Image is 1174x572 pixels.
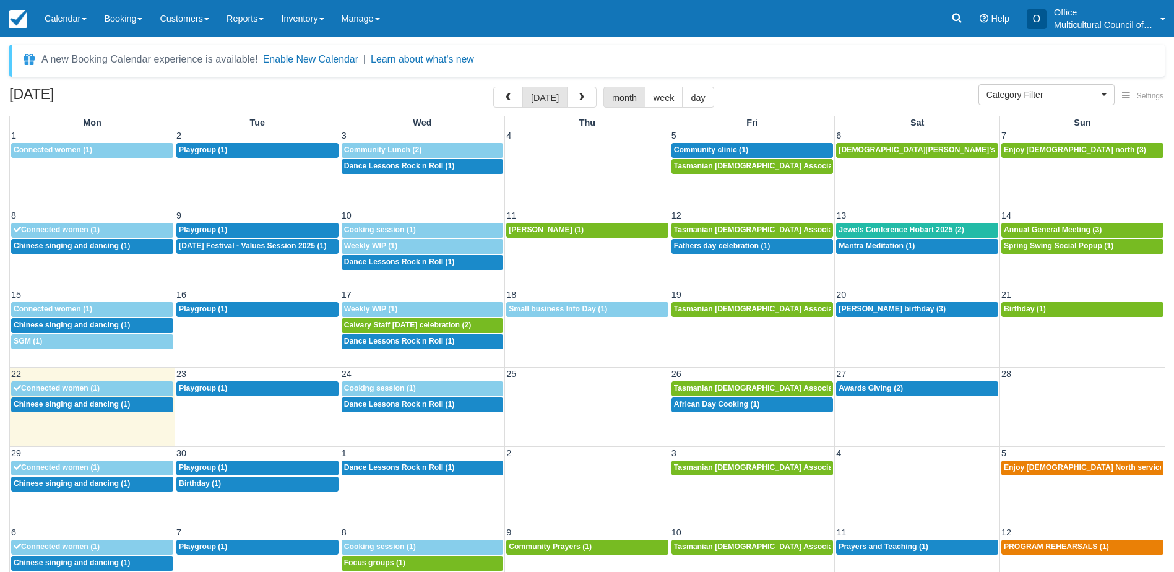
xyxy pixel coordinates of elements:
[671,381,834,396] a: Tasmanian [DEMOGRAPHIC_DATA] Association -Weekly Praying (1)
[978,84,1115,105] button: Category Filter
[176,302,339,317] a: Playgroup (1)
[505,369,517,379] span: 25
[176,143,339,158] a: Playgroup (1)
[344,400,455,409] span: Dance Lessons Rock n Roll (1)
[11,556,173,571] a: Chinese singing and dancing (1)
[980,14,988,23] i: Help
[176,540,339,555] a: Playgroup (1)
[674,305,918,313] span: Tasmanian [DEMOGRAPHIC_DATA] Association -Weekly Praying (1)
[1001,540,1163,555] a: PROGRAM REHEARSALS (1)
[674,145,748,154] span: Community clinic (1)
[836,302,998,317] a: [PERSON_NAME] birthday (3)
[671,461,834,475] a: Tasmanian [DEMOGRAPHIC_DATA] Association -Weekly Praying (1)
[342,302,504,317] a: Weekly WIP (1)
[344,258,455,266] span: Dance Lessons Rock n Roll (1)
[344,337,455,345] span: Dance Lessons Rock n Roll (1)
[1115,87,1171,105] button: Settings
[342,223,504,238] a: Cooking session (1)
[340,369,353,379] span: 24
[340,210,353,220] span: 10
[1074,118,1090,128] span: Sun
[342,255,504,270] a: Dance Lessons Rock n Roll (1)
[835,527,847,537] span: 11
[1054,19,1153,31] p: Multicultural Council of [GEOGRAPHIC_DATA]
[14,542,100,551] span: Connected women (1)
[371,54,474,64] a: Learn about what's new
[674,162,918,170] span: Tasmanian [DEMOGRAPHIC_DATA] Association -Weekly Praying (1)
[179,384,227,392] span: Playgroup (1)
[14,321,130,329] span: Chinese singing and dancing (1)
[671,302,834,317] a: Tasmanian [DEMOGRAPHIC_DATA] Association -Weekly Praying (1)
[836,143,998,158] a: [DEMOGRAPHIC_DATA][PERSON_NAME]’s birthday (1)
[674,400,760,409] span: African Day Cooking (1)
[1004,542,1109,551] span: PROGRAM REHEARSALS (1)
[579,118,595,128] span: Thu
[10,131,17,141] span: 1
[839,384,903,392] span: Awards Giving (2)
[11,477,173,492] a: Chinese singing and dancing (1)
[1001,239,1163,254] a: Spring Swing Social Popup (1)
[11,334,173,349] a: SGM (1)
[1137,92,1163,100] span: Settings
[835,369,847,379] span: 27
[671,239,834,254] a: Fathers day celebration (1)
[522,87,568,108] button: [DATE]
[344,162,455,170] span: Dance Lessons Rock n Roll (1)
[671,540,834,555] a: Tasmanian [DEMOGRAPHIC_DATA] Association -Weekly Praying (1)
[746,118,757,128] span: Fri
[175,369,188,379] span: 23
[505,290,517,300] span: 18
[176,239,339,254] a: [DATE] Festival - Values Session 2025 (1)
[1001,461,1163,475] a: Enjoy [DEMOGRAPHIC_DATA] North service (3)
[839,145,1038,154] span: [DEMOGRAPHIC_DATA][PERSON_NAME]’s birthday (1)
[671,223,834,238] a: Tasmanian [DEMOGRAPHIC_DATA] Association -Weekly Praying (1)
[344,384,416,392] span: Cooking session (1)
[14,225,100,234] span: Connected women (1)
[344,558,405,567] span: Focus groups (1)
[14,463,100,472] span: Connected women (1)
[344,542,416,551] span: Cooking session (1)
[83,118,101,128] span: Mon
[340,290,353,300] span: 17
[509,225,584,234] span: [PERSON_NAME] (1)
[505,527,512,537] span: 9
[670,290,683,300] span: 19
[670,527,683,537] span: 10
[11,302,173,317] a: Connected women (1)
[835,131,842,141] span: 6
[175,210,183,220] span: 9
[670,131,678,141] span: 5
[176,461,339,475] a: Playgroup (1)
[11,143,173,158] a: Connected women (1)
[910,118,924,128] span: Sat
[835,290,847,300] span: 20
[1000,210,1012,220] span: 14
[836,381,998,396] a: Awards Giving (2)
[1054,6,1153,19] p: Office
[1004,225,1102,234] span: Annual General Meeting (3)
[1027,9,1047,29] div: O
[835,448,842,458] span: 4
[263,53,358,66] button: Enable New Calendar
[11,540,173,555] a: Connected women (1)
[1004,241,1113,250] span: Spring Swing Social Popup (1)
[1004,145,1146,154] span: Enjoy [DEMOGRAPHIC_DATA] north (3)
[11,381,173,396] a: Connected women (1)
[674,241,770,250] span: Fathers day celebration (1)
[14,241,130,250] span: Chinese singing and dancing (1)
[11,223,173,238] a: Connected women (1)
[14,337,42,345] span: SGM (1)
[14,384,100,392] span: Connected women (1)
[505,131,512,141] span: 4
[11,318,173,333] a: Chinese singing and dancing (1)
[344,145,422,154] span: Community Lunch (2)
[342,556,504,571] a: Focus groups (1)
[506,540,668,555] a: Community Prayers (1)
[674,463,918,472] span: Tasmanian [DEMOGRAPHIC_DATA] Association -Weekly Praying (1)
[175,448,188,458] span: 30
[1000,369,1012,379] span: 28
[340,448,348,458] span: 1
[344,241,398,250] span: Weekly WIP (1)
[839,305,946,313] span: [PERSON_NAME] birthday (3)
[670,448,678,458] span: 3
